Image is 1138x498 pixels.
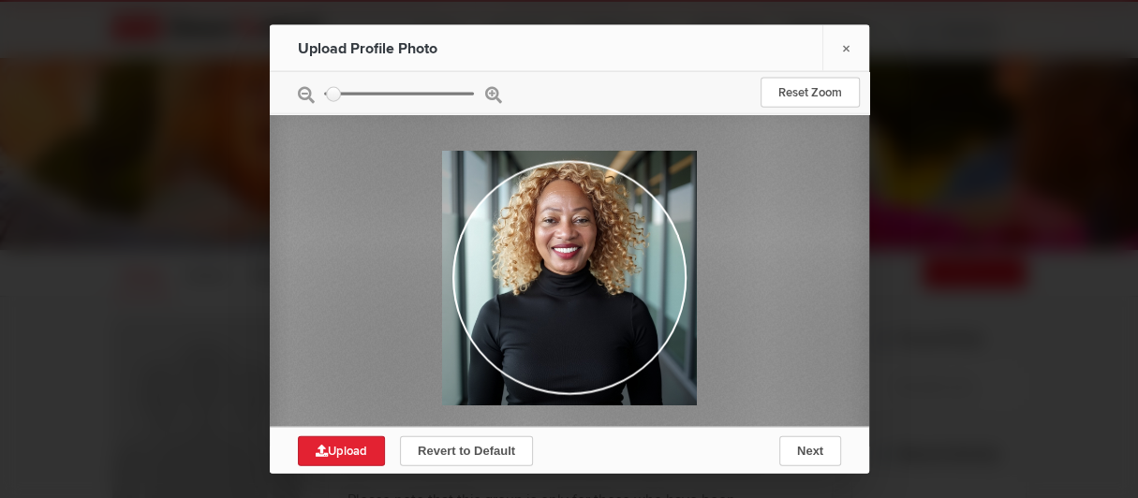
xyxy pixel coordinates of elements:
a: Reset Zoom [761,78,860,108]
a: × [822,25,869,71]
span: Next [796,443,822,457]
div: Upload Profile Photo [298,25,504,72]
span: Upload [316,443,367,458]
a: Upload [298,435,385,465]
input: zoom [324,92,474,95]
button: Next [778,435,840,465]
